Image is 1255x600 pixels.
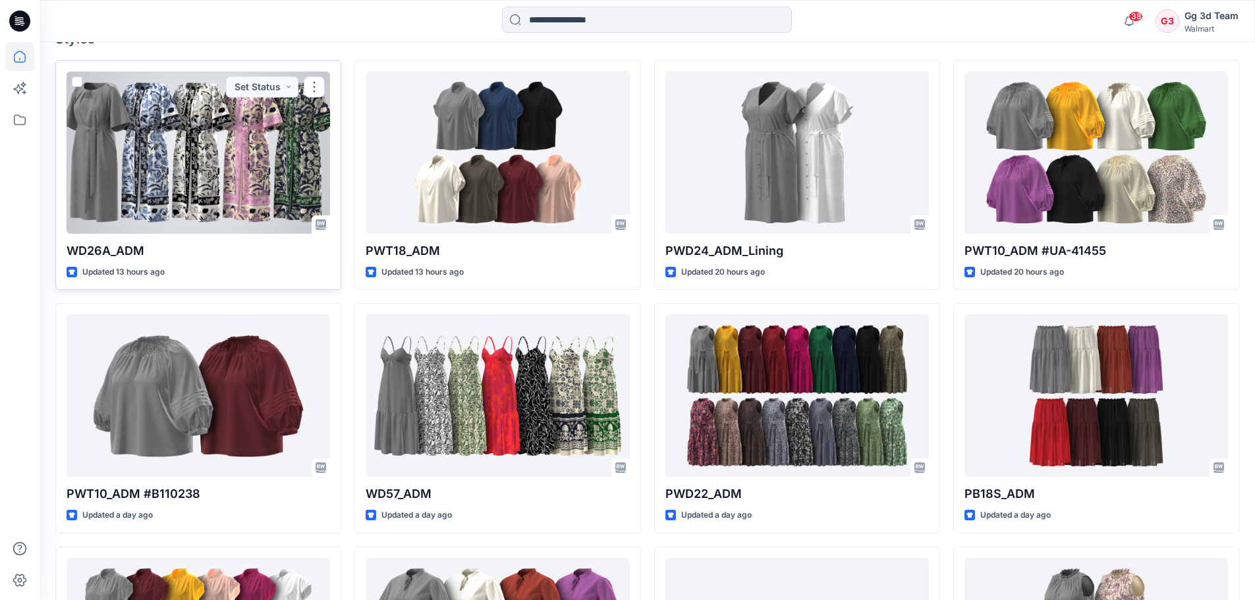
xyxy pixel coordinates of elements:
a: WD57_ADM [366,314,629,477]
p: Updated 20 hours ago [681,265,765,279]
p: PWT10_ADM #UA-41455 [964,242,1228,260]
span: 38 [1129,11,1143,22]
a: PWT18_ADM [366,71,629,234]
a: PWT10_ADM #B110238 [67,314,330,477]
p: PB18S_ADM [964,485,1228,503]
p: Updated 20 hours ago [980,265,1064,279]
p: PWD22_ADM [665,485,929,503]
div: Gg 3d Team [1185,8,1239,24]
p: Updated a day ago [980,508,1051,522]
p: WD57_ADM [366,485,629,503]
a: PWT10_ADM #UA-41455 [964,71,1228,234]
p: PWD24_ADM_Lining [665,242,929,260]
p: Updated a day ago [82,508,153,522]
p: PWT10_ADM #B110238 [67,485,330,503]
p: Updated a day ago [381,508,452,522]
a: PB18S_ADM [964,314,1228,477]
p: Updated a day ago [681,508,752,522]
div: Walmart [1185,24,1239,34]
a: WD26A_ADM [67,71,330,234]
div: G3 [1156,9,1179,33]
p: Updated 13 hours ago [82,265,165,279]
p: Updated 13 hours ago [381,265,464,279]
p: PWT18_ADM [366,242,629,260]
a: PWD22_ADM [665,314,929,477]
a: PWD24_ADM_Lining [665,71,929,234]
p: WD26A_ADM [67,242,330,260]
